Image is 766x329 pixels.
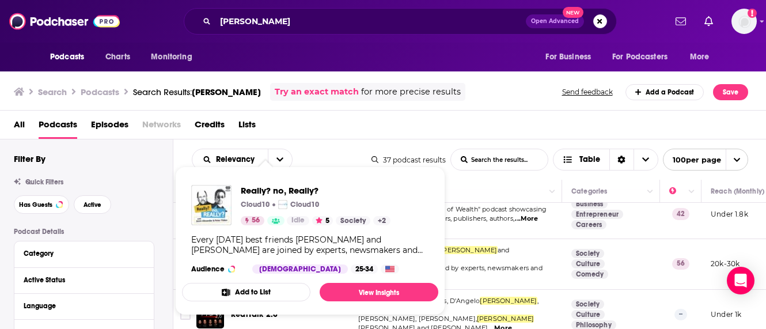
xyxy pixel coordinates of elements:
[731,9,757,34] img: User Profile
[625,84,704,100] a: Add a Podcast
[24,276,137,284] div: Active Status
[50,49,84,65] span: Podcasts
[252,264,348,274] div: [DEMOGRAPHIC_DATA]
[192,149,293,171] h2: Choose List sort
[19,202,52,208] span: Has Guests
[672,208,689,220] p: 42
[371,156,446,164] div: 37 podcast results
[685,185,699,199] button: Column Actions
[142,115,181,139] span: Networks
[42,46,99,68] button: open menu
[563,7,583,18] span: New
[571,270,608,279] a: Comedy
[268,149,292,170] button: open menu
[24,249,137,258] div: Category
[39,115,77,139] a: Podcasts
[14,153,45,164] h2: Filter By
[643,185,657,199] button: Column Actions
[526,14,584,28] button: Open AdvancedNew
[358,214,514,222] span: profit strategies for speakers, publishers, authors,
[571,220,606,229] a: Careers
[241,200,270,209] p: Cloud10
[731,9,757,34] span: Logged in as hconnor
[571,210,623,219] a: Entrepreneur
[287,216,309,225] a: Idle
[361,85,461,99] span: for more precise results
[291,215,305,226] span: Idle
[612,49,668,65] span: For Podcasters
[669,184,685,198] div: Power Score
[571,300,604,309] a: Society
[711,259,740,269] p: 20k-30k
[14,195,69,214] button: Has Guests
[84,202,101,208] span: Active
[672,258,689,270] p: 56
[537,46,605,68] button: open menu
[24,302,137,310] div: Language
[545,185,559,199] button: Column Actions
[312,216,333,225] button: 5
[515,214,538,224] span: ...More
[571,199,608,209] a: Business
[38,86,67,97] h3: Search
[143,46,207,68] button: open menu
[351,264,378,274] div: 25-34
[480,297,537,305] span: [PERSON_NAME]
[241,216,264,225] a: 56
[320,283,438,301] a: View Insights
[731,9,757,34] button: Show profile menu
[674,309,687,320] p: --
[24,298,145,313] button: Language
[105,49,130,65] span: Charts
[571,184,607,198] div: Categories
[571,310,605,319] a: Culture
[727,267,754,294] div: Open Intercom Messenger
[133,86,261,97] a: Search Results:[PERSON_NAME]
[559,87,616,97] button: Send feedback
[713,84,748,100] button: Save
[748,9,757,18] svg: Add a profile image
[545,49,591,65] span: For Business
[9,10,120,32] img: Podchaser - Follow, Share and Rate Podcasts
[605,46,684,68] button: open menu
[477,315,534,323] span: [PERSON_NAME]
[238,115,256,139] a: Lists
[241,185,390,196] a: Really? no, Really?
[711,209,748,219] p: Under 1.8k
[278,200,287,209] img: Cloud10
[609,149,634,170] div: Sort Direction
[133,86,261,97] div: Search Results:
[579,156,600,164] span: Table
[440,246,497,254] span: [PERSON_NAME]
[663,151,721,169] span: 100 per page
[14,115,25,139] a: All
[531,18,579,24] span: Open Advanced
[195,115,225,139] a: Credits
[358,264,543,281] span: [PERSON_NAME] are joined by experts, newsmakers and cele
[182,283,310,301] button: Add to List
[191,264,243,274] h3: Audience
[74,195,111,214] button: Active
[191,235,429,255] div: Every [DATE] best friends [PERSON_NAME] and [PERSON_NAME] are joined by experts, newsmakers and c...
[290,200,319,209] p: Cloud10
[151,49,192,65] span: Monitoring
[553,149,658,171] button: Choose View
[192,86,261,97] span: [PERSON_NAME]
[700,12,718,31] a: Show notifications dropdown
[91,115,128,139] span: Episodes
[663,149,748,171] button: open menu
[14,228,154,236] p: Podcast Details
[571,259,605,269] a: Culture
[682,46,724,68] button: open menu
[690,49,710,65] span: More
[671,12,691,31] a: Show notifications dropdown
[191,185,232,225] img: Really? no, Really?
[81,86,119,97] h3: Podcasts
[24,246,145,260] button: Category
